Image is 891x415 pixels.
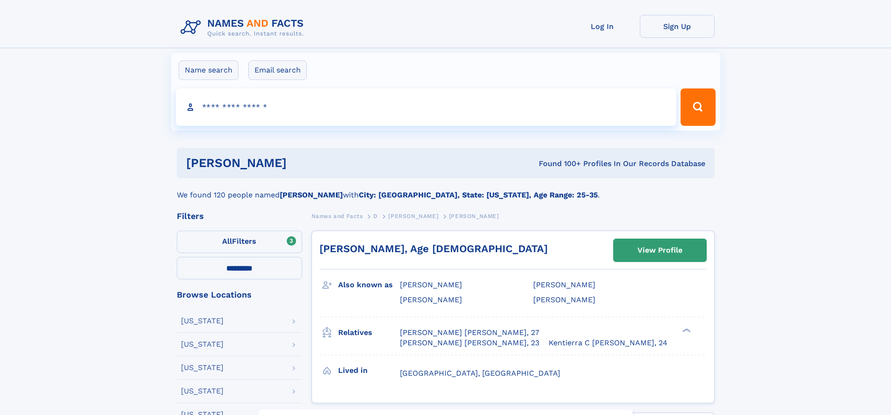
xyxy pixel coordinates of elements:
[449,213,499,219] span: [PERSON_NAME]
[681,88,715,126] button: Search Button
[388,210,438,222] a: [PERSON_NAME]
[186,157,413,169] h1: [PERSON_NAME]
[176,88,677,126] input: search input
[248,60,307,80] label: Email search
[400,280,462,289] span: [PERSON_NAME]
[222,237,232,246] span: All
[533,280,595,289] span: [PERSON_NAME]
[177,212,302,220] div: Filters
[400,328,539,338] a: [PERSON_NAME] [PERSON_NAME], 27
[359,190,598,199] b: City: [GEOGRAPHIC_DATA], State: [US_STATE], Age Range: 25-35
[311,210,363,222] a: Names and Facts
[565,15,640,38] a: Log In
[181,317,224,325] div: [US_STATE]
[373,210,378,222] a: D
[637,240,682,261] div: View Profile
[400,295,462,304] span: [PERSON_NAME]
[177,178,715,201] div: We found 120 people named with .
[373,213,378,219] span: D
[338,277,400,293] h3: Also known as
[338,363,400,379] h3: Lived in
[680,327,691,333] div: ❯
[177,291,302,299] div: Browse Locations
[413,159,705,169] div: Found 100+ Profiles In Our Records Database
[533,295,595,304] span: [PERSON_NAME]
[280,190,343,199] b: [PERSON_NAME]
[177,231,302,253] label: Filters
[614,239,706,262] a: View Profile
[181,364,224,371] div: [US_STATE]
[179,60,239,80] label: Name search
[181,387,224,395] div: [US_STATE]
[400,369,560,378] span: [GEOGRAPHIC_DATA], [GEOGRAPHIC_DATA]
[181,341,224,348] div: [US_STATE]
[400,338,539,348] a: [PERSON_NAME] [PERSON_NAME], 23
[388,213,438,219] span: [PERSON_NAME]
[549,338,667,348] a: Kentierra C [PERSON_NAME], 24
[177,15,311,40] img: Logo Names and Facts
[338,325,400,341] h3: Relatives
[319,243,548,255] a: [PERSON_NAME], Age [DEMOGRAPHIC_DATA]
[640,15,715,38] a: Sign Up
